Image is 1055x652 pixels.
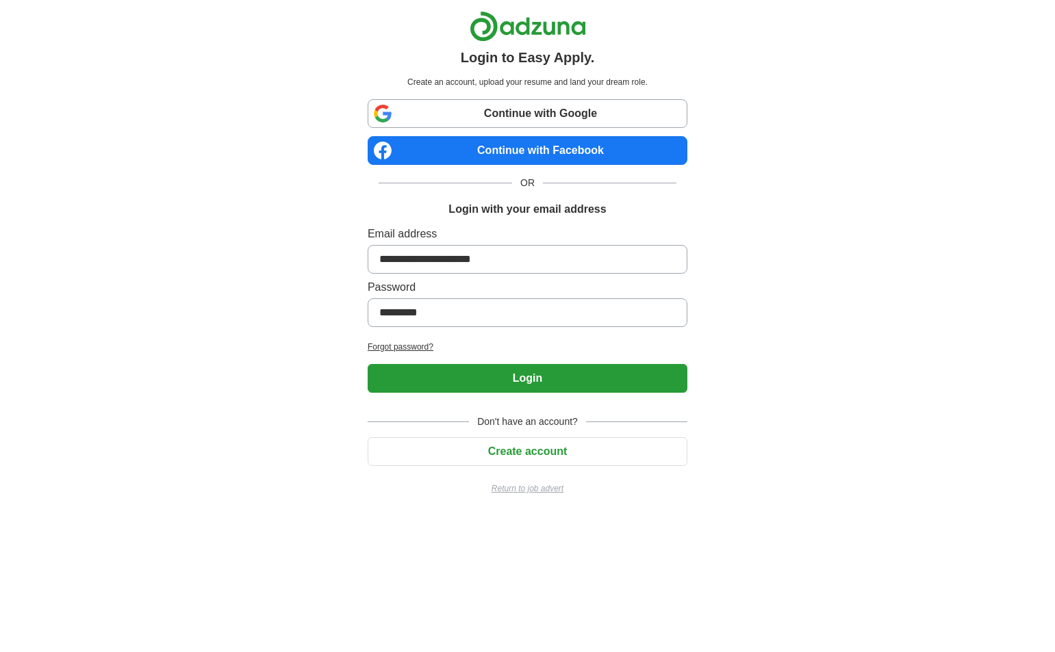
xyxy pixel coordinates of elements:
h1: Login with your email address [448,201,606,218]
p: Create an account, upload your resume and land your dream role. [370,76,685,88]
a: Forgot password? [368,341,687,353]
label: Password [368,279,687,296]
label: Email address [368,226,687,242]
a: Continue with Facebook [368,136,687,165]
h1: Login to Easy Apply. [461,47,595,68]
button: Create account [368,437,687,466]
img: Adzuna logo [470,11,586,42]
button: Login [368,364,687,393]
a: Create account [368,445,687,457]
a: Continue with Google [368,99,687,128]
span: OR [512,176,543,190]
a: Return to job advert [368,482,687,495]
span: Don't have an account? [469,415,586,429]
